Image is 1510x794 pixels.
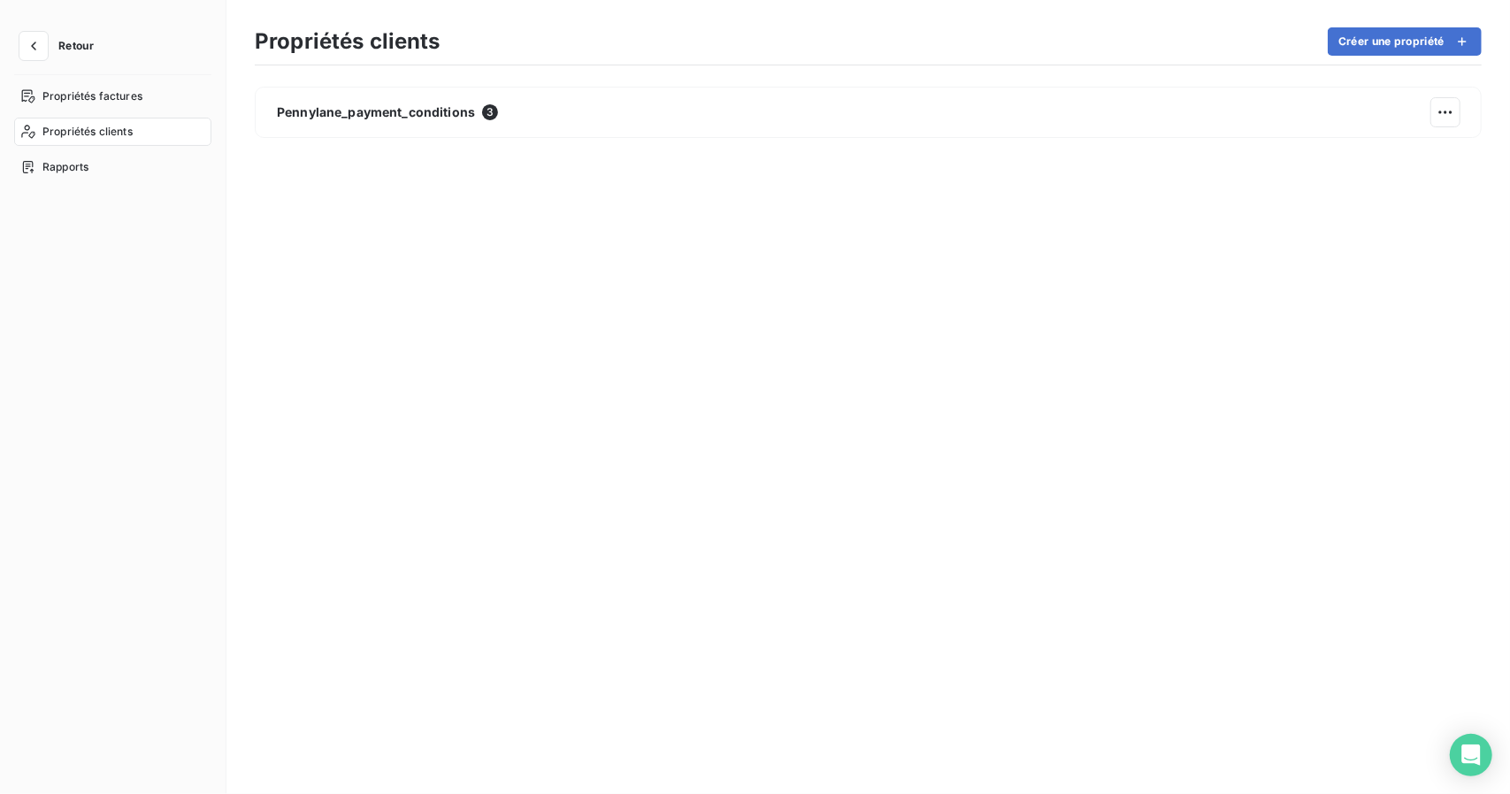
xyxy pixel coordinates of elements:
[14,153,211,181] a: Rapports
[1328,27,1482,56] button: Créer une propriété
[1450,734,1492,776] div: Open Intercom Messenger
[42,159,88,175] span: Rapports
[14,82,211,111] a: Propriétés factures
[58,41,94,51] span: Retour
[42,124,133,140] span: Propriétés clients
[277,103,475,121] span: Pennylane_payment_conditions
[14,32,108,60] button: Retour
[42,88,142,104] span: Propriétés factures
[14,118,211,146] a: Propriétés clients
[482,104,498,120] span: 3
[255,26,441,57] h3: Propriétés clients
